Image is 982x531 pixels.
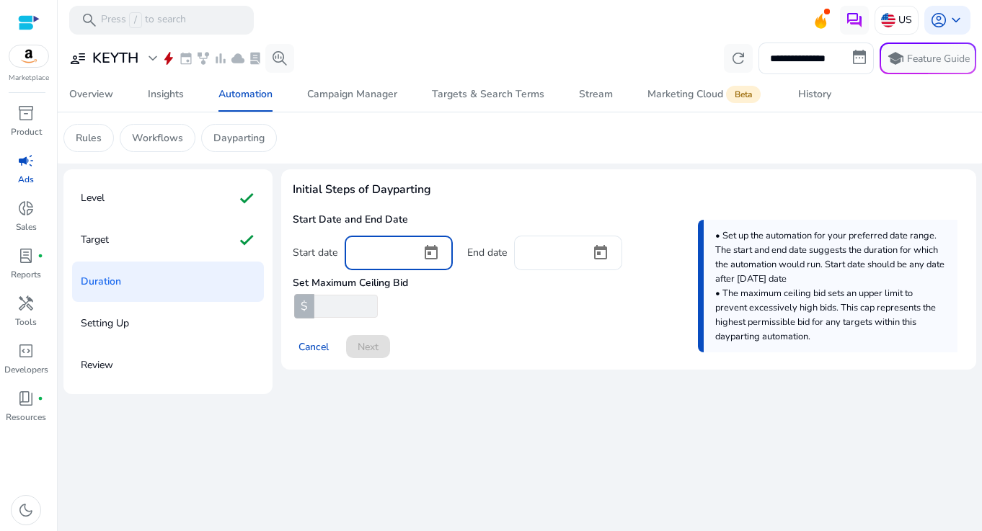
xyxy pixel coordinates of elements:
button: Open calendar [583,236,618,270]
p: Target [81,228,109,251]
p: Feature Guide [907,52,970,66]
span: lab_profile [248,51,262,66]
div: Stream [579,89,613,99]
span: school [887,50,904,67]
h3: KEYTH [92,50,138,67]
span: • Set up the automation for your preferred date range. The start and end date suggests the durati... [715,229,945,285]
span: $ [301,298,308,315]
div: Start date [293,246,337,260]
span: fiber_manual_record [37,253,43,259]
span: family_history [196,51,211,66]
span: donut_small [17,200,35,217]
h4: Start Date and End Date [293,213,965,227]
span: event [179,51,193,66]
div: Campaign Manager [307,89,397,99]
p: Rules [76,130,102,146]
div: Marketing Cloud [647,89,764,100]
p: Review [81,354,113,377]
p: US [898,7,912,32]
p: Reports [11,268,41,281]
p: Ads [18,173,34,186]
span: Cancel [298,339,329,354]
span: Beta [726,86,761,103]
p: Dayparting [213,130,265,146]
img: amazon.svg [9,45,48,67]
button: refresh [724,44,753,73]
span: code_blocks [17,342,35,360]
p: Setting Up [81,312,129,335]
span: user_attributes [69,50,87,67]
span: keyboard_arrow_down [947,12,965,29]
div: Automation [218,89,273,99]
p: Resources [6,411,46,424]
span: lab_profile [17,247,35,264]
span: / [129,12,142,28]
span: bolt [162,51,176,66]
span: inventory_2 [17,104,35,122]
p: Product [11,125,42,138]
button: Cancel [293,335,335,358]
span: handyman [17,295,35,312]
span: cloud [231,51,245,66]
p: Duration [81,270,121,293]
div: Overview [69,89,113,99]
img: us.svg [881,13,895,27]
div: End date [467,246,507,260]
span: refresh [730,50,747,67]
p: Workflows [132,130,183,146]
mat-icon: check [238,228,255,251]
span: book_4 [17,390,35,407]
span: search [81,12,98,29]
p: Marketplace [9,73,49,84]
span: dark_mode [17,501,35,519]
span: bar_chart [213,51,228,66]
button: search_insights [265,44,294,73]
span: campaign [17,152,35,169]
button: schoolFeature Guide [880,43,976,74]
button: Open calendar [414,236,448,270]
span: expand_more [144,50,162,67]
span: • The maximum ceiling bid sets an upper limit to prevent excessively high bids. This cap represen... [715,287,936,343]
h4: Set Maximum Ceiling Bid [293,276,408,290]
span: account_circle [930,12,947,29]
span: Initial Steps of Dayparting [293,181,965,198]
span: fiber_manual_record [37,396,43,401]
div: Insights [148,89,184,99]
div: Targets & Search Terms [432,89,544,99]
p: Press to search [101,12,186,28]
mat-icon: check [238,187,255,210]
p: Tools [15,316,37,329]
p: Level [81,187,105,210]
span: search_insights [271,50,288,67]
p: Developers [4,363,48,376]
div: History [798,89,831,99]
p: Sales [16,220,37,233]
